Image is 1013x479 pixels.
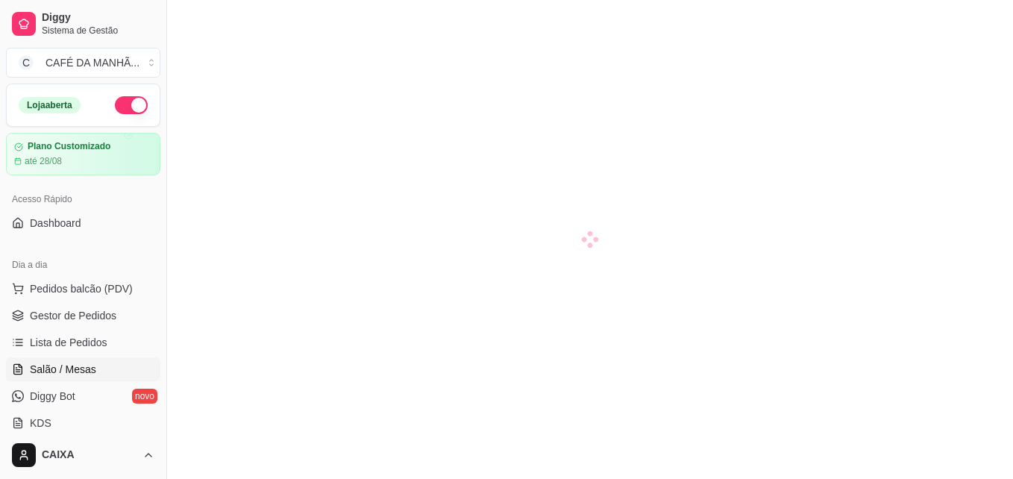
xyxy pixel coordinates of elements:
span: Salão / Mesas [30,362,96,377]
a: Salão / Mesas [6,357,160,381]
a: Diggy Botnovo [6,384,160,408]
button: CAIXA [6,437,160,473]
button: Alterar Status [115,96,148,114]
div: Loja aberta [19,97,81,113]
span: Diggy Bot [30,389,75,404]
article: Plano Customizado [28,141,110,152]
span: Gestor de Pedidos [30,308,116,323]
span: Lista de Pedidos [30,335,107,350]
span: C [19,55,34,70]
div: Dia a dia [6,253,160,277]
span: Pedidos balcão (PDV) [30,281,133,296]
a: KDS [6,411,160,435]
a: Dashboard [6,211,160,235]
div: Acesso Rápido [6,187,160,211]
button: Select a team [6,48,160,78]
a: Plano Customizadoaté 28/08 [6,133,160,175]
a: Gestor de Pedidos [6,304,160,328]
button: Pedidos balcão (PDV) [6,277,160,301]
a: Lista de Pedidos [6,331,160,354]
span: Diggy [42,11,154,25]
span: Dashboard [30,216,81,231]
span: KDS [30,416,51,431]
a: DiggySistema de Gestão [6,6,160,42]
span: CAIXA [42,448,137,462]
div: CAFÉ DA MANHÃ ... [46,55,139,70]
span: Sistema de Gestão [42,25,154,37]
article: até 28/08 [25,155,62,167]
